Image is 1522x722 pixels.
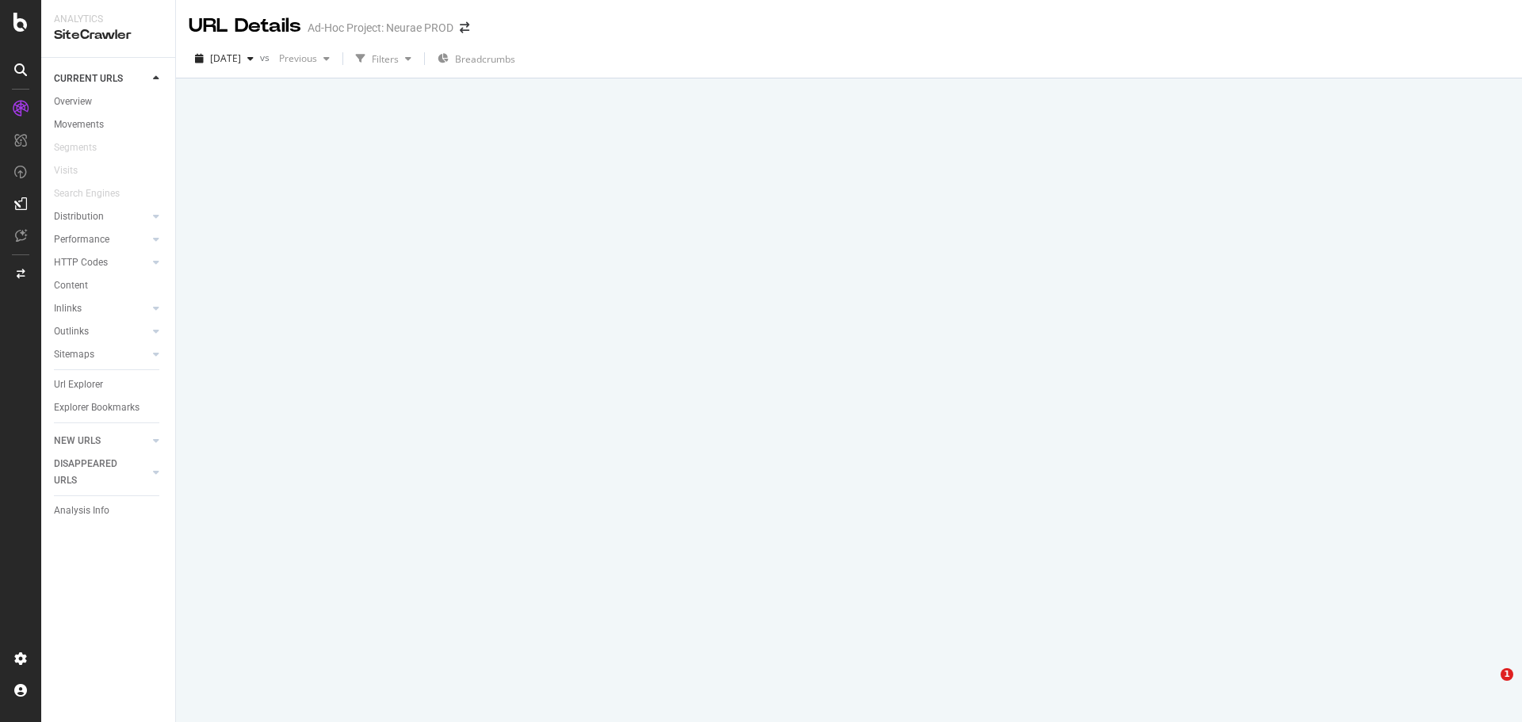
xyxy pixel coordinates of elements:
[54,231,148,248] a: Performance
[54,26,163,44] div: SiteCrawler
[54,376,164,393] a: Url Explorer
[54,346,94,363] div: Sitemaps
[54,71,123,87] div: CURRENT URLS
[54,376,103,393] div: Url Explorer
[54,456,148,489] a: DISAPPEARED URLS
[54,185,120,202] div: Search Engines
[260,51,273,64] span: vs
[54,300,82,317] div: Inlinks
[54,117,104,133] div: Movements
[54,502,109,519] div: Analysis Info
[54,231,109,248] div: Performance
[308,20,453,36] div: Ad-Hoc Project: Neurae PROD
[54,162,78,179] div: Visits
[189,13,301,40] div: URL Details
[54,433,148,449] a: NEW URLS
[54,277,88,294] div: Content
[54,208,148,225] a: Distribution
[54,346,148,363] a: Sitemaps
[54,254,108,271] div: HTTP Codes
[54,300,148,317] a: Inlinks
[431,46,522,71] button: Breadcrumbs
[54,71,148,87] a: CURRENT URLS
[54,94,92,110] div: Overview
[54,399,140,416] div: Explorer Bookmarks
[54,254,148,271] a: HTTP Codes
[54,456,134,489] div: DISAPPEARED URLS
[460,22,469,33] div: arrow-right-arrow-left
[54,117,164,133] a: Movements
[54,208,104,225] div: Distribution
[1468,668,1506,706] iframe: Intercom live chat
[54,139,113,156] a: Segments
[1501,668,1513,681] span: 1
[54,94,164,110] a: Overview
[372,52,399,66] div: Filters
[54,162,94,179] a: Visits
[189,46,260,71] button: [DATE]
[273,52,317,65] span: Previous
[350,46,418,71] button: Filters
[54,323,148,340] a: Outlinks
[273,46,336,71] button: Previous
[54,277,164,294] a: Content
[54,13,163,26] div: Analytics
[54,399,164,416] a: Explorer Bookmarks
[54,502,164,519] a: Analysis Info
[54,433,101,449] div: NEW URLS
[54,185,136,202] a: Search Engines
[54,139,97,156] div: Segments
[455,52,515,66] span: Breadcrumbs
[54,323,89,340] div: Outlinks
[210,52,241,65] span: 2025 Oct. 1st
